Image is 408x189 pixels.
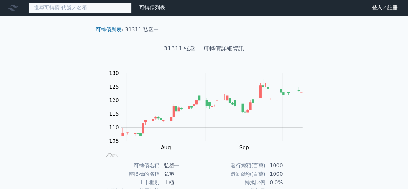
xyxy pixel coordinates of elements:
tspan: 105 [109,138,119,144]
td: 0.0% [266,178,310,187]
a: 登入／註冊 [367,3,403,13]
td: 最新餘額(百萬) [204,170,266,178]
li: 31311 弘塑一 [125,26,159,34]
tspan: Sep [239,144,249,151]
g: Chart [105,70,312,151]
td: 弘塑一 [160,162,204,170]
td: 轉換標的名稱 [98,170,160,178]
tspan: 115 [109,111,119,117]
tspan: Aug [161,144,171,151]
td: 上市櫃別 [98,178,160,187]
tspan: 110 [109,124,119,131]
li: › [96,26,124,34]
td: 1000 [266,162,310,170]
a: 可轉債列表 [96,26,122,33]
a: 可轉債列表 [139,5,165,11]
td: 1000 [266,170,310,178]
td: 發行總額(百萬) [204,162,266,170]
tspan: 125 [109,84,119,90]
h1: 31311 弘塑一 可轉債詳細資訊 [91,44,318,53]
td: 弘塑 [160,170,204,178]
tspan: 130 [109,70,119,76]
td: 轉換比例 [204,178,266,187]
td: 上櫃 [160,178,204,187]
input: 搜尋可轉債 代號／名稱 [28,2,132,13]
tspan: 120 [109,97,119,103]
td: 可轉債名稱 [98,162,160,170]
